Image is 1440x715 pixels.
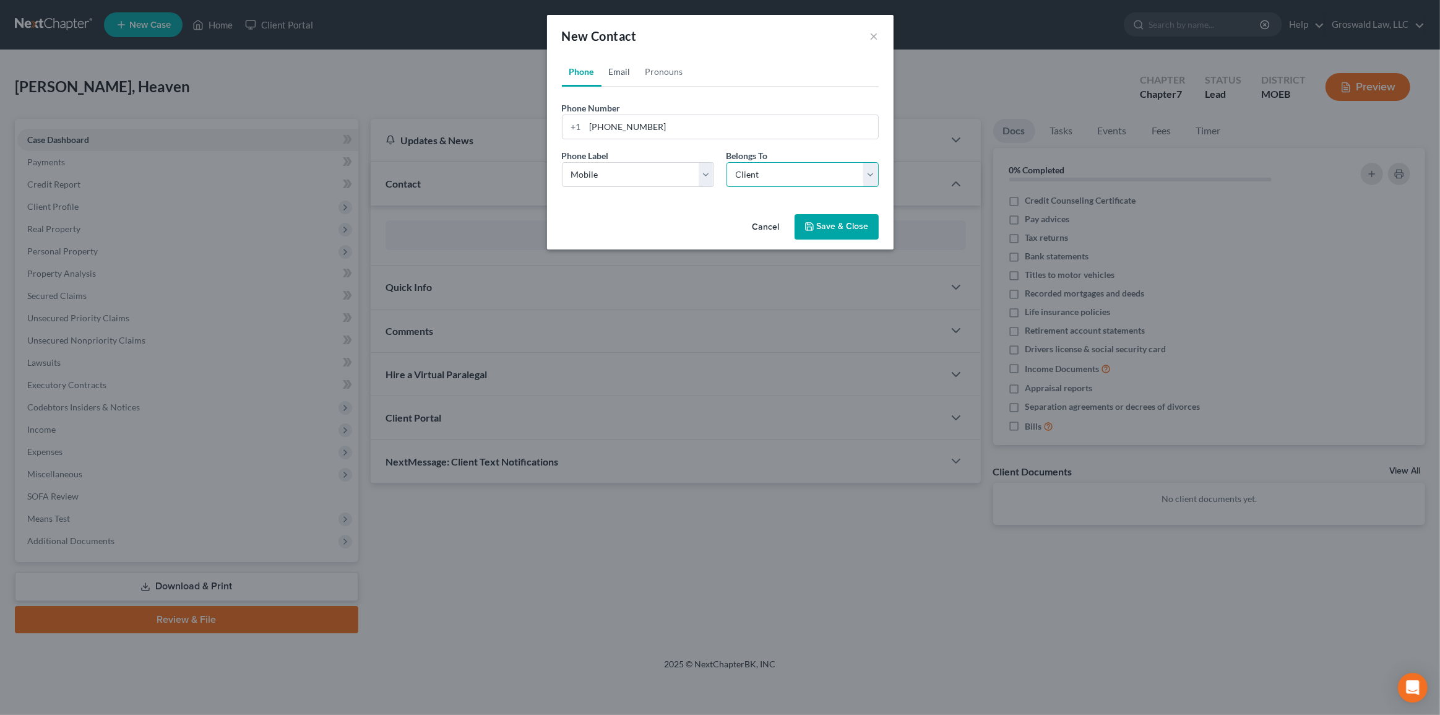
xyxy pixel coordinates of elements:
[1398,673,1428,703] div: Open Intercom Messenger
[601,57,638,87] a: Email
[743,215,790,240] button: Cancel
[726,150,768,161] span: Belongs To
[563,115,585,139] div: +1
[562,150,609,161] span: Phone Label
[562,57,601,87] a: Phone
[562,103,621,113] span: Phone Number
[585,115,878,139] input: ###-###-####
[870,28,879,43] button: ×
[795,214,879,240] button: Save & Close
[638,57,691,87] a: Pronouns
[562,28,637,43] span: New Contact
